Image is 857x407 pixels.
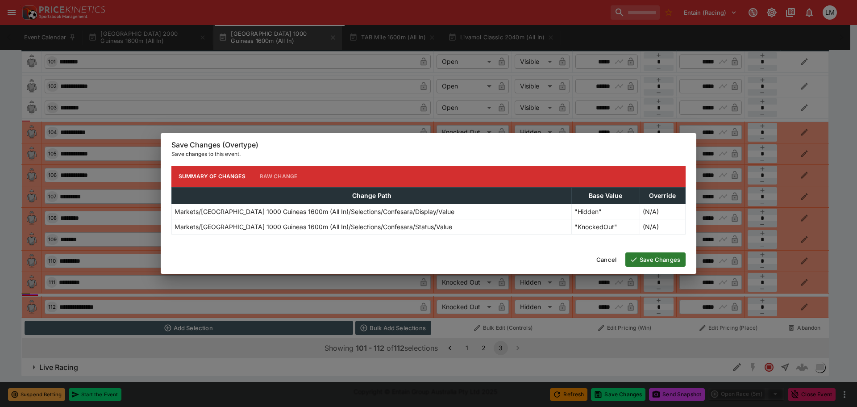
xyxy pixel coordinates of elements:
[591,252,622,267] button: Cancel
[572,187,640,204] th: Base Value
[572,204,640,219] td: "Hidden"
[640,219,685,234] td: (N/A)
[625,252,686,267] button: Save Changes
[640,187,685,204] th: Override
[175,207,454,216] p: Markets/[GEOGRAPHIC_DATA] 1000 Guineas 1600m (All In)/Selections/Confesara/Display/Value
[175,222,452,231] p: Markets/[GEOGRAPHIC_DATA] 1000 Guineas 1600m (All In)/Selections/Confesara/Status/Value
[171,166,253,187] button: Summary of Changes
[171,150,686,159] p: Save changes to this event.
[253,166,305,187] button: Raw Change
[172,187,572,204] th: Change Path
[171,140,686,150] h6: Save Changes (Overtype)
[572,219,640,234] td: "KnockedOut"
[640,204,685,219] td: (N/A)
